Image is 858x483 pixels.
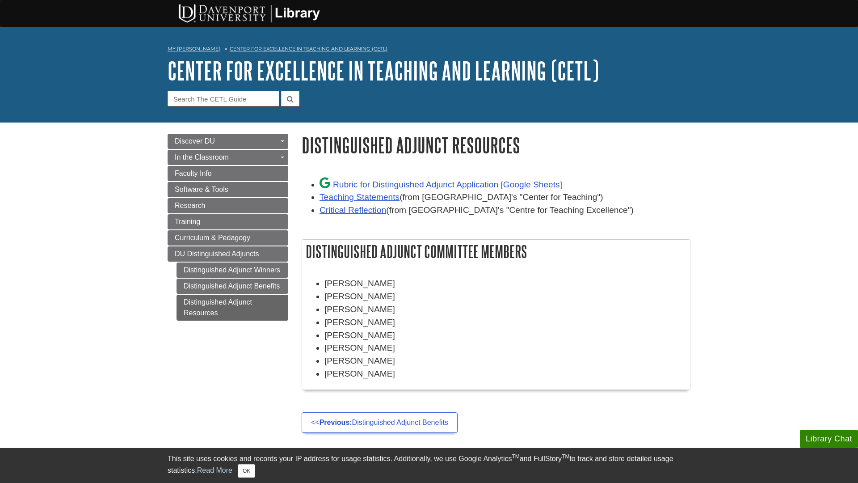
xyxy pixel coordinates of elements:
[168,246,288,262] a: DU Distinguished Adjuncts
[324,329,686,342] li: [PERSON_NAME]
[168,45,220,53] a: My [PERSON_NAME]
[177,279,288,294] a: Distinguished Adjunct Benefits
[320,204,690,217] li: (from [GEOGRAPHIC_DATA]'s "Centre for Teaching Excellence")
[324,277,686,290] li: [PERSON_NAME]
[320,192,400,202] a: Teaching Statements
[175,137,215,145] span: Discover DU
[177,263,288,278] a: Distinguished Adjunct Winners
[168,198,288,213] a: Research
[177,295,288,321] a: Distinguished Adjunct Resources
[320,191,690,204] li: (from [GEOGRAPHIC_DATA]'s "Center for Teaching")
[175,202,205,209] span: Research
[320,419,352,426] strong: Previous:
[238,464,255,478] button: Close
[168,57,599,85] a: Center for Excellence in Teaching and Learning (CETL)
[324,342,686,355] li: [PERSON_NAME]
[163,2,333,24] img: DU Libraries
[324,290,686,303] li: [PERSON_NAME]
[168,230,288,246] a: Curriculum & Pedagogy
[175,169,212,177] span: Faculty Info
[302,412,458,433] a: <<Previous:Distinguished Adjunct Benefits
[562,453,569,460] sup: TM
[320,205,386,215] a: Critical Reflection
[175,218,200,225] span: Training
[175,153,229,161] span: In the Classroom
[324,316,686,329] li: [PERSON_NAME]
[324,355,686,368] li: [PERSON_NAME]
[324,368,686,381] li: [PERSON_NAME]
[168,214,288,229] a: Training
[168,150,288,165] a: In the Classroom
[168,453,690,478] div: This site uses cookies and records your IP address for usage statistics. Additionally, we use Goo...
[320,180,562,189] a: Rubric for Distinguished Adjunct Application
[197,466,232,474] a: Read More
[302,134,690,157] h1: Distinguished Adjunct Resources
[168,166,288,181] a: Faculty Info
[168,134,288,149] a: Discover DU
[168,134,288,321] div: Guide Page Menu
[168,91,279,106] input: Search The CETL Guide
[800,430,858,448] button: Library Chat
[512,453,519,460] sup: TM
[175,186,228,193] span: Software & Tools
[168,43,690,57] nav: breadcrumb
[168,182,288,197] a: Software & Tools
[230,46,387,52] a: Center for Excellence in Teaching and Learning (CETL)
[302,240,690,263] h2: Distinguished Adjunct Committee Members
[175,234,250,241] span: Curriculum & Pedagogy
[175,250,259,258] span: DU Distinguished Adjuncts
[324,303,686,316] li: [PERSON_NAME]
